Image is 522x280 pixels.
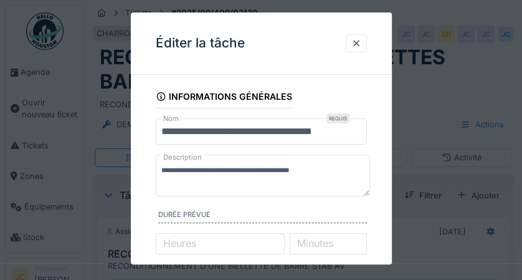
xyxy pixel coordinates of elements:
[161,150,204,165] label: Description
[156,87,293,109] div: Informations générales
[161,113,181,124] label: Nom
[295,236,336,251] label: Minutes
[161,236,199,251] label: Heures
[326,113,349,123] div: Requis
[158,210,367,223] label: Durée prévue
[156,36,245,51] h3: Éditer la tâche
